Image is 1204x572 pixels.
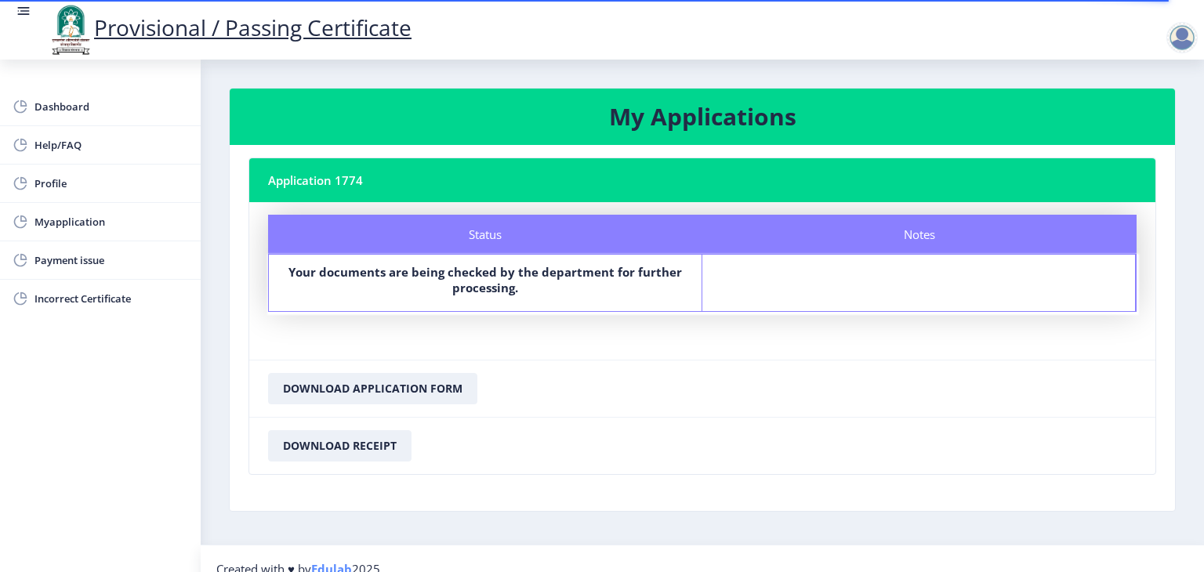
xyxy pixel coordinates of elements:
button: Download Application Form [268,373,477,404]
span: Payment issue [34,251,188,270]
a: Provisional / Passing Certificate [47,13,412,42]
b: Your documents are being checked by the department for further processing. [288,264,682,295]
h3: My Applications [248,101,1156,132]
button: Download Receipt [268,430,412,462]
div: Status [268,215,702,254]
span: Myapplication [34,212,188,231]
img: logo [47,3,94,56]
span: Dashboard [34,97,188,116]
span: Profile [34,174,188,193]
span: Help/FAQ [34,136,188,154]
nb-card-header: Application 1774 [249,158,1155,202]
span: Incorrect Certificate [34,289,188,308]
div: Notes [702,215,1137,254]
